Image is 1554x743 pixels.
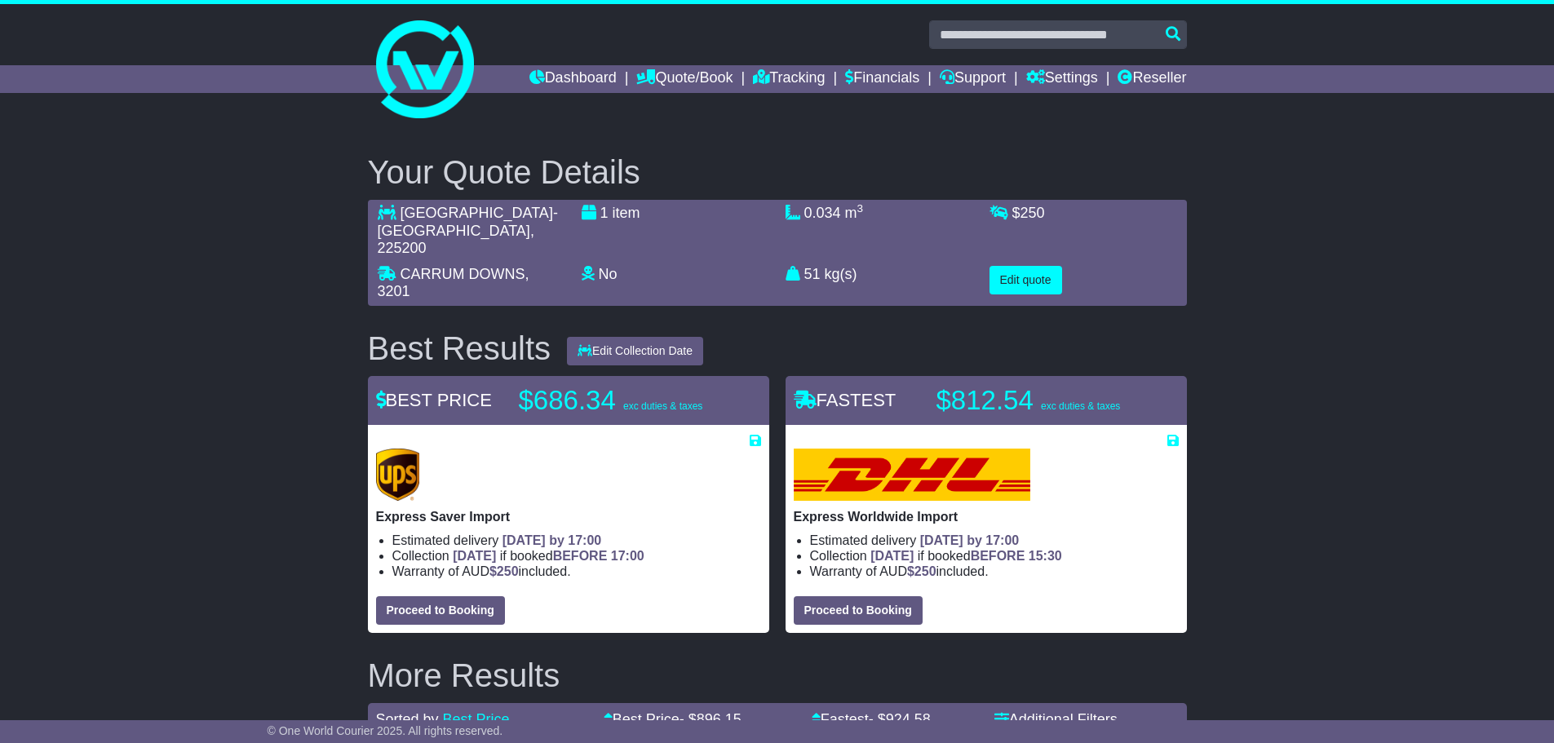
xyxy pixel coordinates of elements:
li: Collection [810,548,1179,564]
span: [GEOGRAPHIC_DATA]-[GEOGRAPHIC_DATA] [378,205,558,239]
p: Express Worldwide Import [794,509,1179,524]
span: No [599,266,618,282]
span: 15:30 [1029,549,1062,563]
span: 250 [914,564,936,578]
img: DHL: Express Worldwide Import [794,449,1030,501]
h2: More Results [368,657,1187,693]
span: FASTEST [794,390,897,410]
span: BEFORE [553,549,608,563]
span: $ [489,564,519,578]
span: BEFORE [971,549,1025,563]
sup: 3 [857,202,864,214]
button: Proceed to Booking [794,596,923,625]
span: 17:00 [611,549,644,563]
li: Warranty of AUD included. [392,564,761,579]
p: Express Saver Import [376,509,761,524]
a: Dashboard [529,65,617,93]
span: 1 [600,205,609,221]
span: - $ [680,711,742,728]
span: 250 [497,564,519,578]
span: exc duties & taxes [623,400,702,412]
span: 896.15 [697,711,742,728]
button: Proceed to Booking [376,596,505,625]
span: $ [907,564,936,578]
li: Collection [392,548,761,564]
a: Reseller [1118,65,1186,93]
span: CARRUM DOWNS [401,266,525,282]
a: Fastest- $924.58 [812,711,931,728]
span: if booked [453,549,644,563]
span: [DATE] by 17:00 [503,533,602,547]
span: [DATE] [453,549,496,563]
span: 51 [804,266,821,282]
span: Sorted by [376,711,439,728]
span: $ [1012,205,1045,221]
p: $812.54 [936,384,1140,417]
span: 250 [1021,205,1045,221]
span: kg(s) [825,266,857,282]
span: item [613,205,640,221]
a: Best Price [443,711,510,728]
a: Settings [1026,65,1098,93]
span: [DATE] by 17:00 [920,533,1020,547]
div: Best Results [360,330,560,366]
span: , 225200 [378,223,534,257]
span: © One World Courier 2025. All rights reserved. [268,724,503,737]
li: Estimated delivery [810,533,1179,548]
button: Edit Collection Date [567,337,703,365]
span: 0.034 [804,205,841,221]
li: Warranty of AUD included. [810,564,1179,579]
a: Additional Filters [994,711,1118,728]
li: Estimated delivery [392,533,761,548]
span: BEST PRICE [376,390,492,410]
a: Quote/Book [636,65,733,93]
img: UPS (new): Express Saver Import [376,449,420,501]
p: $686.34 [519,384,723,417]
span: m [845,205,864,221]
span: if booked [870,549,1061,563]
span: , 3201 [378,266,529,300]
a: Best Price- $896.15 [604,711,742,728]
a: Support [940,65,1006,93]
button: Edit quote [990,266,1062,294]
span: - $ [869,711,931,728]
h2: Your Quote Details [368,154,1187,190]
span: [DATE] [870,549,914,563]
span: 924.58 [886,711,931,728]
span: exc duties & taxes [1041,400,1120,412]
a: Tracking [753,65,825,93]
a: Financials [845,65,919,93]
